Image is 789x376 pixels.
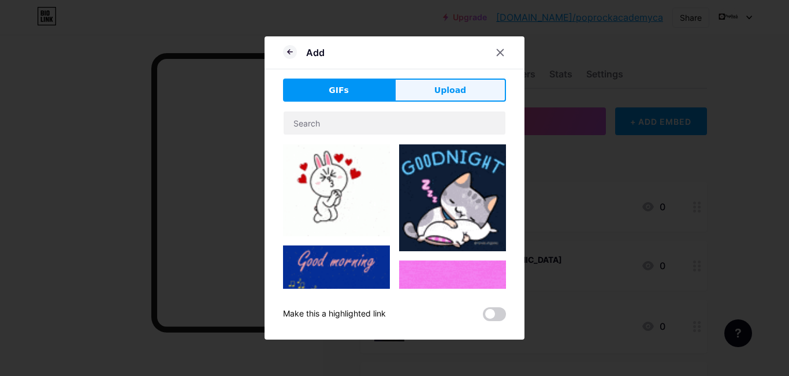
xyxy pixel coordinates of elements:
[329,84,349,96] span: GIFs
[399,144,506,251] img: Gihpy
[284,111,505,135] input: Search
[306,46,325,59] div: Add
[283,144,390,236] img: Gihpy
[283,307,386,321] div: Make this a highlighted link
[399,260,506,365] img: Gihpy
[434,84,466,96] span: Upload
[394,79,506,102] button: Upload
[283,245,390,352] img: Gihpy
[283,79,394,102] button: GIFs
